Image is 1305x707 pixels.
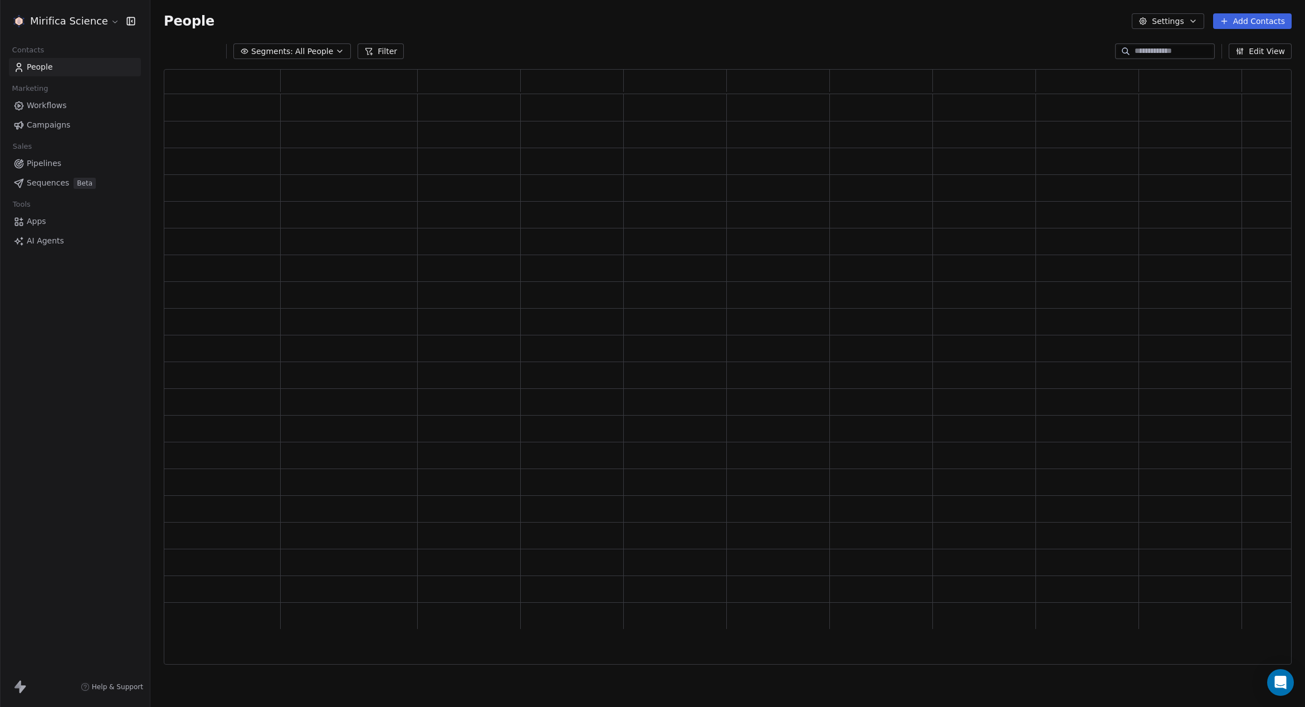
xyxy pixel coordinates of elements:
[1267,669,1294,696] div: Open Intercom Messenger
[30,14,108,28] span: Mirifica Science
[8,196,35,213] span: Tools
[81,682,143,691] a: Help & Support
[13,12,119,31] button: Mirifica Science
[92,682,143,691] span: Help & Support
[9,154,141,173] a: Pipelines
[9,58,141,76] a: People
[9,232,141,250] a: AI Agents
[7,80,53,97] span: Marketing
[164,13,214,30] span: People
[9,174,141,192] a: SequencesBeta
[12,14,26,28] img: MIRIFICA%20science_logo_icon-big.png
[1213,13,1292,29] button: Add Contacts
[295,46,333,57] span: All People
[9,212,141,231] a: Apps
[1229,43,1292,59] button: Edit View
[1132,13,1204,29] button: Settings
[9,96,141,115] a: Workflows
[27,177,69,189] span: Sequences
[9,116,141,134] a: Campaigns
[8,138,37,155] span: Sales
[358,43,404,59] button: Filter
[27,235,64,247] span: AI Agents
[27,158,61,169] span: Pipelines
[27,216,46,227] span: Apps
[27,100,67,111] span: Workflows
[251,46,293,57] span: Segments:
[7,42,49,58] span: Contacts
[27,61,53,73] span: People
[74,178,96,189] span: Beta
[27,119,70,131] span: Campaigns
